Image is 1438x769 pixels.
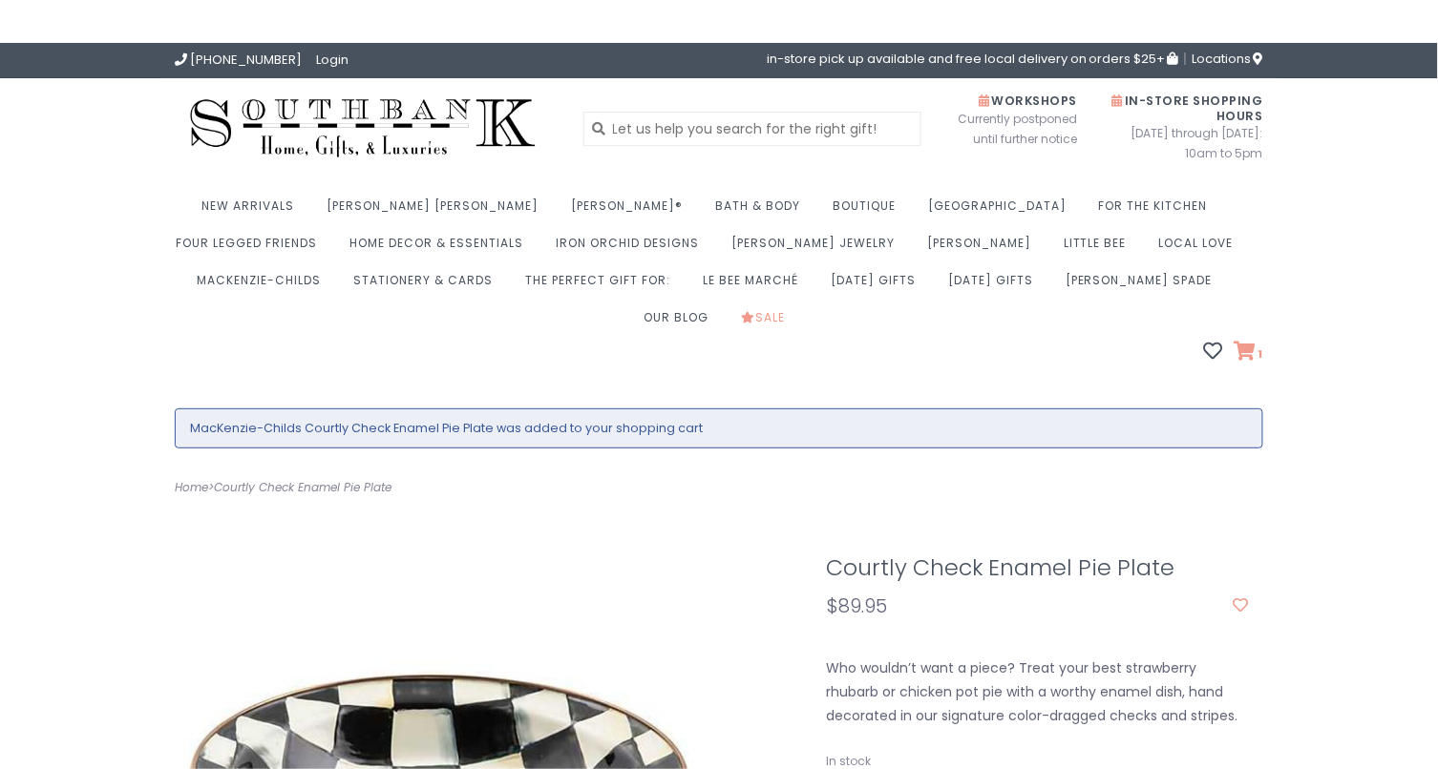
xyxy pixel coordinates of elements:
[1064,230,1136,267] a: Little Bee
[1185,52,1263,65] a: Locations
[583,112,922,146] input: Let us help you search for the right gift!
[928,193,1076,230] a: [GEOGRAPHIC_DATA]
[833,193,905,230] a: Boutique
[175,51,302,69] a: [PHONE_NUMBER]
[715,193,810,230] a: Bath & Body
[176,230,327,267] a: Four Legged Friends
[1099,193,1217,230] a: For the Kitchen
[827,555,1250,580] h1: Courtly Check Enamel Pie Plate
[214,479,391,495] a: Courtly Check Enamel Pie Plate
[1257,346,1263,362] span: 1
[201,193,304,230] a: New Arrivals
[948,267,1043,304] a: [DATE] Gifts
[525,267,680,304] a: The perfect gift for:
[831,267,925,304] a: [DATE] Gifts
[327,193,548,230] a: [PERSON_NAME] [PERSON_NAME]
[1106,123,1263,163] span: [DATE] through [DATE]: 10am to 5pm
[1159,230,1243,267] a: Local Love
[353,267,502,304] a: Stationery & Cards
[349,230,533,267] a: Home Decor & Essentials
[160,477,719,498] div: >
[1112,93,1263,124] span: In-Store Shopping Hours
[175,93,551,164] img: Southbank Gift Company -- Home, Gifts, and Luxuries
[741,304,794,342] a: Sale
[316,51,349,69] a: Login
[827,753,872,769] span: In stock
[1234,596,1249,615] a: Add to wishlist
[644,304,718,342] a: Our Blog
[979,93,1077,109] span: Workshops
[731,230,904,267] a: [PERSON_NAME] Jewelry
[1066,267,1222,304] a: [PERSON_NAME] Spade
[175,479,208,495] a: Home
[703,267,808,304] a: Le Bee Marché
[927,230,1041,267] a: [PERSON_NAME]
[827,592,888,619] span: $89.95
[1235,343,1263,363] a: 1
[1193,50,1263,68] span: Locations
[813,656,1264,729] div: Who wouldn’t want a piece? Treat your best strawberry rhubarb or chicken pot pie with a worthy en...
[571,193,692,230] a: [PERSON_NAME]®
[190,419,1248,438] li: MacKenzie-Childs Courtly Check Enamel Pie Plate was added to your shopping cart
[767,52,1178,65] span: in-store pick up available and free local delivery on orders $25+
[190,51,302,69] span: [PHONE_NUMBER]
[556,230,708,267] a: Iron Orchid Designs
[197,267,330,304] a: MacKenzie-Childs
[934,109,1077,149] span: Currently postponed until further notice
